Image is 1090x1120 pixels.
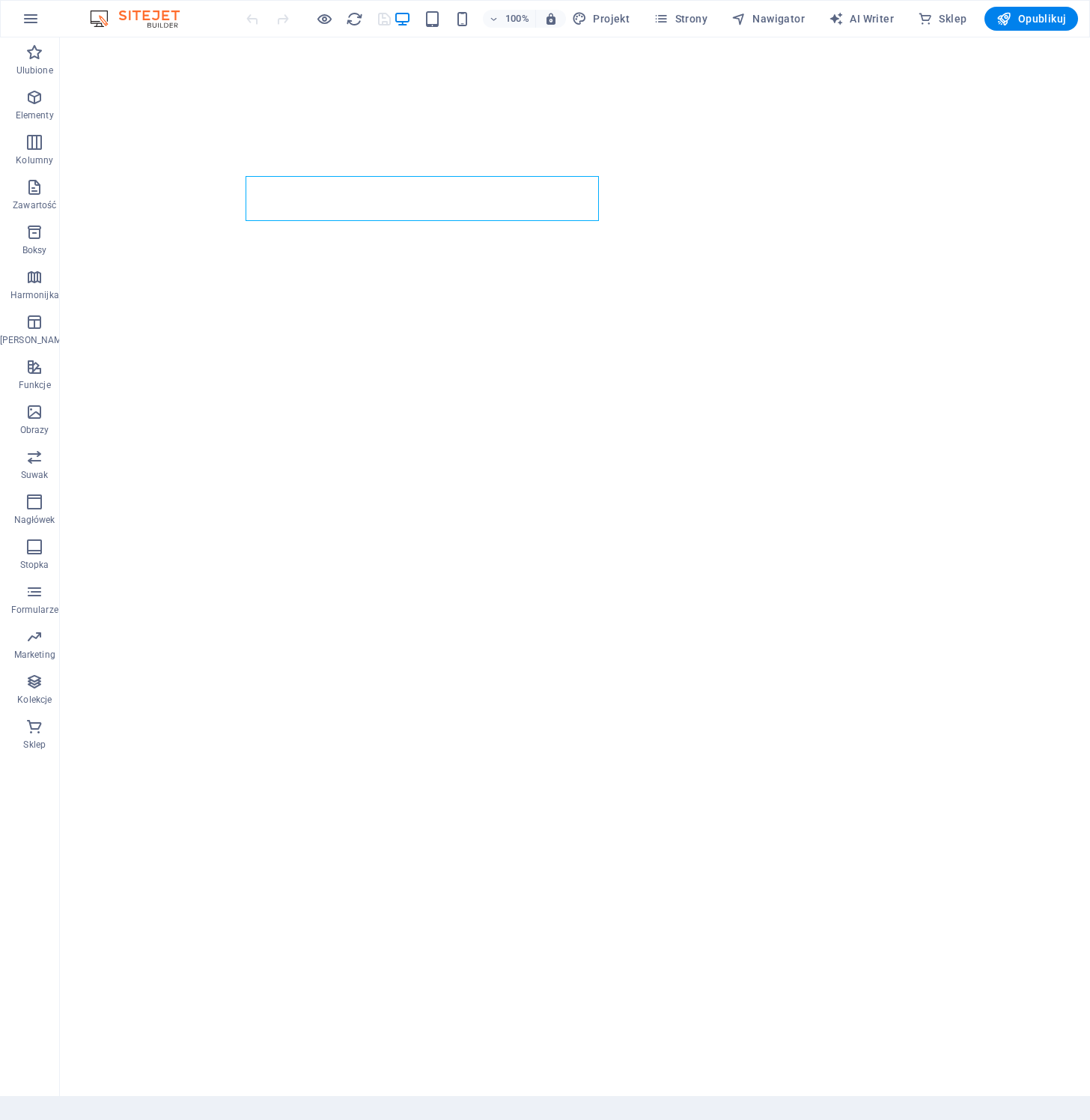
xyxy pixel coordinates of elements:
button: Opublikuj [984,7,1078,31]
img: Editor Logo [86,10,198,28]
p: Boksy [22,244,47,256]
p: Harmonijka [10,289,59,301]
i: Po zmianie rozmiaru automatycznie dostosowuje poziom powiększenia do wybranego urządzenia. [544,12,558,25]
p: Funkcje [19,379,51,391]
button: 100% [483,10,536,28]
span: AI Writer [829,11,894,26]
button: Kliknij tutaj, aby wyjść z trybu podglądu i kontynuować edycję [315,10,333,28]
button: Strony [648,7,713,31]
button: Nawigator [725,7,811,31]
i: Przeładuj stronę [346,10,363,28]
p: Zawartość [13,199,56,211]
p: Marketing [14,649,55,661]
button: reload [345,10,363,28]
button: Projekt [566,7,636,31]
span: Opublikuj [996,11,1066,26]
p: Kolekcje [17,694,52,706]
p: Kolumny [16,154,53,166]
p: Sklep [23,739,46,751]
p: Formularze [11,604,58,616]
p: Stopka [20,559,49,571]
span: Strony [654,11,707,26]
p: Ulubione [16,64,53,76]
p: Suwak [21,469,49,481]
span: Projekt [572,11,630,26]
p: Elementy [16,109,54,121]
div: Projekt (Ctrl+Alt+Y) [566,7,636,31]
span: Nawigator [731,11,805,26]
h6: 100% [505,10,529,28]
p: Nagłówek [14,514,55,526]
button: Sklep [912,7,972,31]
p: Obrazy [20,424,49,436]
button: AI Writer [823,7,900,31]
span: Sklep [918,11,966,26]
